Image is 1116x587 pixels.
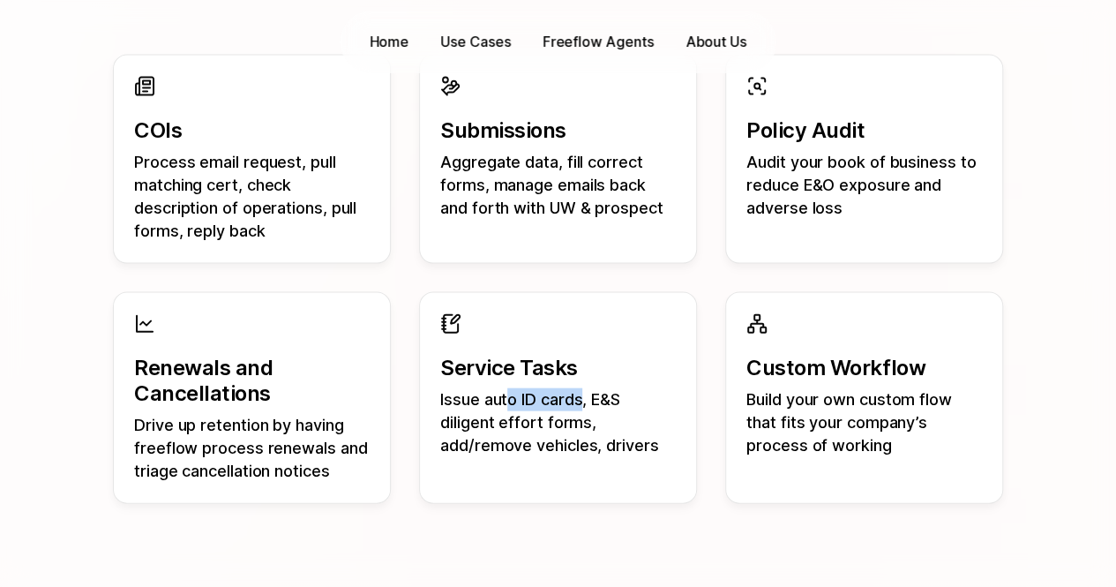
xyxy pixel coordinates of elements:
p: Custom Workflow [746,356,982,381]
p: Build your own custom flow that fits your company’s process of working [746,388,982,457]
p: Home [370,32,409,52]
p: COIs [134,118,370,144]
p: Process email request, pull matching cert, check description of operations, pull forms, reply back [134,151,370,243]
p: Issue auto ID cards, E&S diligent effort forms, add/remove vehicles, drivers [440,388,676,457]
p: Drive up retention by having freeflow process renewals and triage cancellation notices [134,414,370,483]
p: Renewals and Cancellations [134,356,370,407]
p: Submissions [440,118,676,144]
p: Freeflow Agents [543,32,654,52]
a: About Us [677,28,755,56]
p: Policy Audit [746,118,982,144]
p: About Us [685,32,746,52]
a: Freeflow Agents [534,28,663,56]
button: Use Cases [432,28,520,56]
p: Service Tasks [440,356,676,381]
p: Use Cases [441,32,511,52]
p: Aggregate data, fill correct forms, manage emails back and forth with UW & prospect [440,151,676,220]
p: Audit your book of business to reduce E&O exposure and adverse loss [746,151,982,220]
